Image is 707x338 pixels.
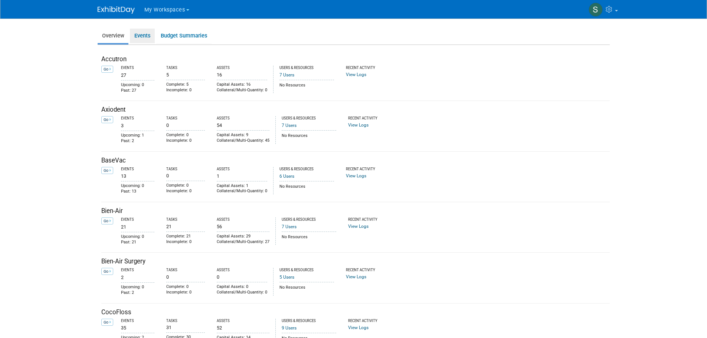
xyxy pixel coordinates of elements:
[166,116,205,121] div: Tasks
[121,217,154,222] div: Events
[348,319,392,324] div: Recent Activity
[121,268,154,273] div: Events
[217,239,269,245] div: Collateral/Multi-Quantity: 27
[348,325,369,330] a: View Logs
[166,183,205,188] div: Complete: 0
[217,273,267,280] div: 0
[217,88,267,93] div: Collateral/Multi-Quantity: 0
[166,121,205,128] div: 0
[217,138,269,144] div: Collateral/Multi-Quantity: 45
[166,273,205,280] div: 0
[348,116,392,121] div: Recent Activity
[121,189,154,194] div: Past: 13
[282,217,337,222] div: Users & Resources
[166,70,205,78] div: 5
[217,188,267,194] div: Collateral/Multi-Quantity: 0
[101,167,113,174] a: Go
[217,222,269,230] div: 56
[346,72,366,77] a: View Logs
[217,268,267,273] div: Assets
[101,308,610,317] div: CocoFloss
[166,88,205,93] div: Incomplete: 0
[282,133,308,138] span: No Resources
[348,122,369,128] a: View Logs
[217,290,267,295] div: Collateral/Multi-Quantity: 0
[121,183,154,189] div: Upcoming: 0
[121,290,154,296] div: Past: 2
[217,167,267,172] div: Assets
[121,88,154,93] div: Past: 27
[166,188,205,194] div: Incomplete: 0
[279,275,294,280] a: 5 Users
[166,66,205,70] div: Tasks
[279,66,334,70] div: Users & Resources
[166,167,205,172] div: Tasks
[166,234,205,239] div: Complete: 21
[166,82,205,88] div: Complete: 5
[217,324,269,331] div: 52
[282,325,297,331] a: 9 Users
[121,82,154,88] div: Upcoming: 0
[589,3,603,17] img: Samantha Meyers
[166,217,205,222] div: Tasks
[121,133,154,138] div: Upcoming: 1
[121,171,154,179] div: 13
[101,207,610,216] div: Bien-Air
[217,132,269,138] div: Capital Assets: 9
[166,222,205,230] div: 21
[217,116,269,121] div: Assets
[166,319,205,324] div: Tasks
[121,70,154,78] div: 27
[279,184,305,189] span: No Resources
[279,285,305,290] span: No Resources
[282,116,337,121] div: Users & Resources
[121,319,154,324] div: Events
[121,222,154,230] div: 21
[144,7,185,13] span: My Workspaces
[101,105,610,114] div: Axiodent
[101,66,113,73] a: Go
[166,171,205,179] div: 0
[101,268,113,275] a: Go
[166,132,205,138] div: Complete: 0
[166,268,205,273] div: Tasks
[279,167,334,172] div: Users & Resources
[166,138,205,144] div: Incomplete: 0
[279,83,305,88] span: No Resources
[98,29,128,43] a: Overview
[217,70,267,78] div: 16
[348,217,392,222] div: Recent Activity
[217,284,267,290] div: Capital Assets: 0
[217,121,269,128] div: 54
[217,319,269,324] div: Assets
[217,66,267,70] div: Assets
[217,183,267,189] div: Capital Assets: 1
[166,323,205,331] div: 31
[217,82,267,88] div: Capital Assets: 16
[121,66,154,70] div: Events
[101,319,113,326] a: Go
[121,285,154,290] div: Upcoming: 0
[101,55,610,64] div: Accutron
[279,268,334,273] div: Users & Resources
[166,239,205,245] div: Incomplete: 0
[348,224,369,229] a: View Logs
[121,273,154,280] div: 2
[282,319,337,324] div: Users & Resources
[101,156,610,165] div: BaseVac
[217,217,269,222] div: Assets
[217,172,267,179] div: 1
[121,167,154,172] div: Events
[346,167,390,172] div: Recent Activity
[282,123,297,128] a: 7 Users
[101,217,113,224] a: Go
[346,274,366,279] a: View Logs
[121,234,154,240] div: Upcoming: 0
[282,224,297,229] a: 7 Users
[121,121,154,129] div: 3
[166,284,205,290] div: Complete: 0
[121,138,154,144] div: Past: 2
[156,29,212,43] a: Budget Summaries
[130,29,155,43] a: Events
[279,72,294,78] a: 7 Users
